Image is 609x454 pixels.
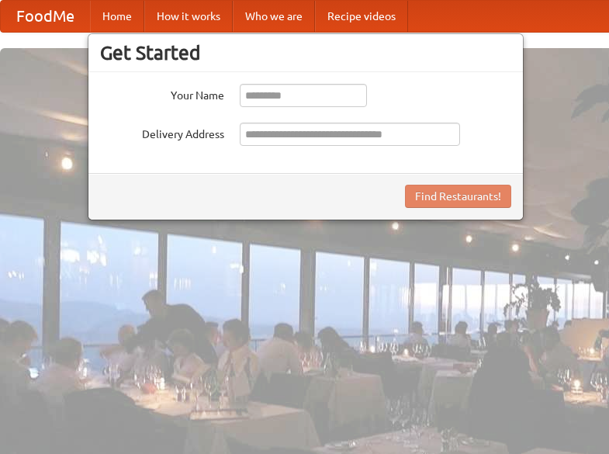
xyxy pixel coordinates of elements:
[405,185,511,208] button: Find Restaurants!
[90,1,144,32] a: Home
[315,1,408,32] a: Recipe videos
[1,1,90,32] a: FoodMe
[144,1,233,32] a: How it works
[100,84,224,103] label: Your Name
[233,1,315,32] a: Who we are
[100,41,511,64] h3: Get Started
[100,123,224,142] label: Delivery Address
